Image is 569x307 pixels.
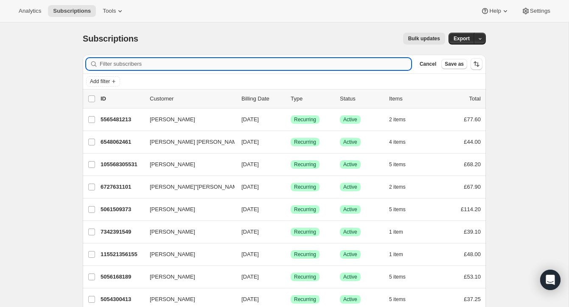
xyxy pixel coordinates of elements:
[241,251,259,257] span: [DATE]
[461,206,481,212] span: £114.20
[145,113,230,126] button: [PERSON_NAME]
[101,250,143,259] p: 115521356155
[471,58,482,70] button: Sort the results
[291,95,333,103] div: Type
[150,138,242,146] span: [PERSON_NAME] [PERSON_NAME]
[445,61,464,67] span: Save as
[101,181,481,193] div: 6727631101[PERSON_NAME]"[PERSON_NAME][DATE]SuccessRecurringSuccessActive2 items£67.90
[389,136,415,148] button: 4 items
[101,115,143,124] p: 5565481213
[389,184,406,190] span: 2 items
[294,206,316,213] span: Recurring
[101,136,481,148] div: 6548062461[PERSON_NAME] [PERSON_NAME][DATE]SuccessRecurringSuccessActive4 items£44.00
[343,274,357,280] span: Active
[101,95,481,103] div: IDCustomerBilling DateTypeStatusItemsTotal
[389,226,412,238] button: 1 item
[530,8,550,14] span: Settings
[53,8,91,14] span: Subscriptions
[389,95,432,103] div: Items
[454,35,470,42] span: Export
[241,139,259,145] span: [DATE]
[476,5,514,17] button: Help
[101,228,143,236] p: 7342391549
[145,248,230,261] button: [PERSON_NAME]
[150,205,195,214] span: [PERSON_NAME]
[389,296,406,303] span: 5 items
[100,58,411,70] input: Filter subscribers
[343,229,357,235] span: Active
[389,116,406,123] span: 2 items
[389,114,415,126] button: 2 items
[294,229,316,235] span: Recurring
[464,229,481,235] span: £39.10
[14,5,46,17] button: Analytics
[241,116,259,123] span: [DATE]
[343,116,357,123] span: Active
[90,78,110,85] span: Add filter
[101,293,481,305] div: 5054300413[PERSON_NAME][DATE]SuccessRecurringSuccessActive5 items£37.25
[448,33,475,45] button: Export
[101,273,143,281] p: 5056168189
[241,161,259,167] span: [DATE]
[241,206,259,212] span: [DATE]
[145,158,230,171] button: [PERSON_NAME]
[101,138,143,146] p: 6548062461
[516,5,555,17] button: Settings
[145,180,230,194] button: [PERSON_NAME]"[PERSON_NAME]
[145,203,230,216] button: [PERSON_NAME]
[389,139,406,145] span: 4 items
[294,296,316,303] span: Recurring
[489,8,501,14] span: Help
[340,95,382,103] p: Status
[103,8,116,14] span: Tools
[464,296,481,302] span: £37.25
[416,59,440,69] button: Cancel
[389,206,406,213] span: 5 items
[441,59,467,69] button: Save as
[145,270,230,284] button: [PERSON_NAME]
[389,293,415,305] button: 5 items
[469,95,481,103] p: Total
[150,160,195,169] span: [PERSON_NAME]
[540,270,561,290] div: Open Intercom Messenger
[83,34,138,43] span: Subscriptions
[101,271,481,283] div: 5056168189[PERSON_NAME][DATE]SuccessRecurringSuccessActive5 items£53.10
[101,295,143,304] p: 5054300413
[389,248,412,260] button: 1 item
[19,8,41,14] span: Analytics
[241,296,259,302] span: [DATE]
[241,274,259,280] span: [DATE]
[464,161,481,167] span: £68.20
[343,184,357,190] span: Active
[464,251,481,257] span: £48.00
[389,251,403,258] span: 1 item
[101,248,481,260] div: 115521356155[PERSON_NAME][DATE]SuccessRecurringSuccessActive1 item£48.00
[389,274,406,280] span: 5 items
[294,161,316,168] span: Recurring
[408,35,440,42] span: Bulk updates
[101,204,481,215] div: 5061509373[PERSON_NAME][DATE]SuccessRecurringSuccessActive5 items£114.20
[343,139,357,145] span: Active
[389,161,406,168] span: 5 items
[101,114,481,126] div: 5565481213[PERSON_NAME][DATE]SuccessRecurringSuccessActive2 items£77.60
[464,116,481,123] span: £77.60
[145,135,230,149] button: [PERSON_NAME] [PERSON_NAME]
[389,159,415,170] button: 5 items
[294,116,316,123] span: Recurring
[343,161,357,168] span: Active
[101,205,143,214] p: 5061509373
[420,61,436,67] span: Cancel
[101,160,143,169] p: 105568305531
[150,115,195,124] span: [PERSON_NAME]
[464,184,481,190] span: £67.90
[241,229,259,235] span: [DATE]
[86,76,120,87] button: Add filter
[294,139,316,145] span: Recurring
[150,273,195,281] span: [PERSON_NAME]
[101,95,143,103] p: ID
[145,293,230,306] button: [PERSON_NAME]
[150,228,195,236] span: [PERSON_NAME]
[48,5,96,17] button: Subscriptions
[101,183,143,191] p: 6727631101
[294,274,316,280] span: Recurring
